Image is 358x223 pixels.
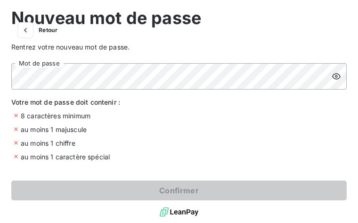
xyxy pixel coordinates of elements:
[11,5,347,31] span: Nouveau mot de passe
[21,138,75,148] span: au moins 1 chiffre
[15,23,65,38] button: Retour
[11,181,347,200] button: Confirmer
[21,152,110,162] span: au moins 1 caractère spécial
[21,111,90,121] span: 8 caractères minimum
[160,205,198,219] img: logo
[21,124,87,134] span: au moins 1 majuscule
[39,27,57,33] span: Retour
[11,42,347,52] span: Rentrez votre nouveau mot de passe.
[11,97,347,107] span: Votre mot de passe doit contenir :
